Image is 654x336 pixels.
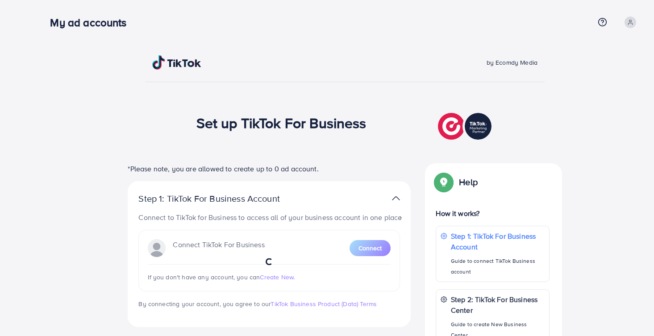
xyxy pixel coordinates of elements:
[392,192,400,205] img: TikTok partner
[451,294,545,315] p: Step 2: TikTok For Business Center
[451,256,545,277] p: Guide to connect TikTok Business account
[196,114,367,131] h1: Set up TikTok For Business
[459,177,478,187] p: Help
[451,231,545,252] p: Step 1: TikTok For Business Account
[138,193,308,204] p: Step 1: TikTok For Business Account
[487,58,537,67] span: by Ecomdy Media
[50,16,133,29] h3: My ad accounts
[436,208,549,219] p: How it works?
[152,55,201,70] img: TikTok
[436,174,452,190] img: Popup guide
[438,111,494,142] img: TikTok partner
[128,163,411,174] p: *Please note, you are allowed to create up to 0 ad account.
